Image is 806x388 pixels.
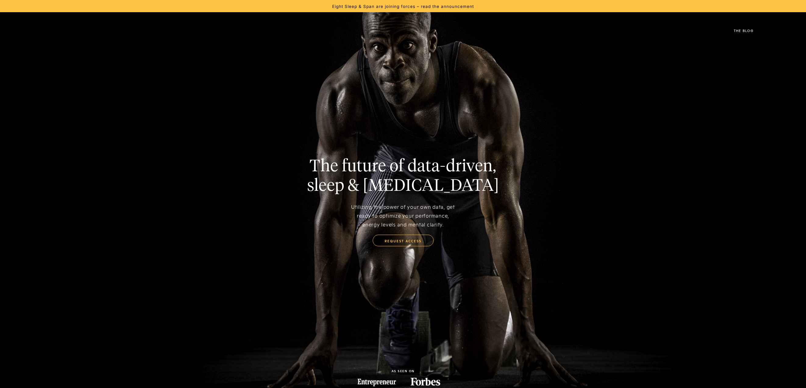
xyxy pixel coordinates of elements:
h1: The future of data-driven, sleep & [MEDICAL_DATA] [307,157,499,196]
div: Utilizing the power of your own data, get ready to optimize your performance, energy levels and m... [350,202,456,229]
a: Eight Sleep & Span are joining forces – read the announcement [332,3,474,9]
a: The Blog [725,18,763,43]
div: as seen on [392,369,415,372]
a: request access [373,235,434,246]
div: The Blog [734,29,754,32]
